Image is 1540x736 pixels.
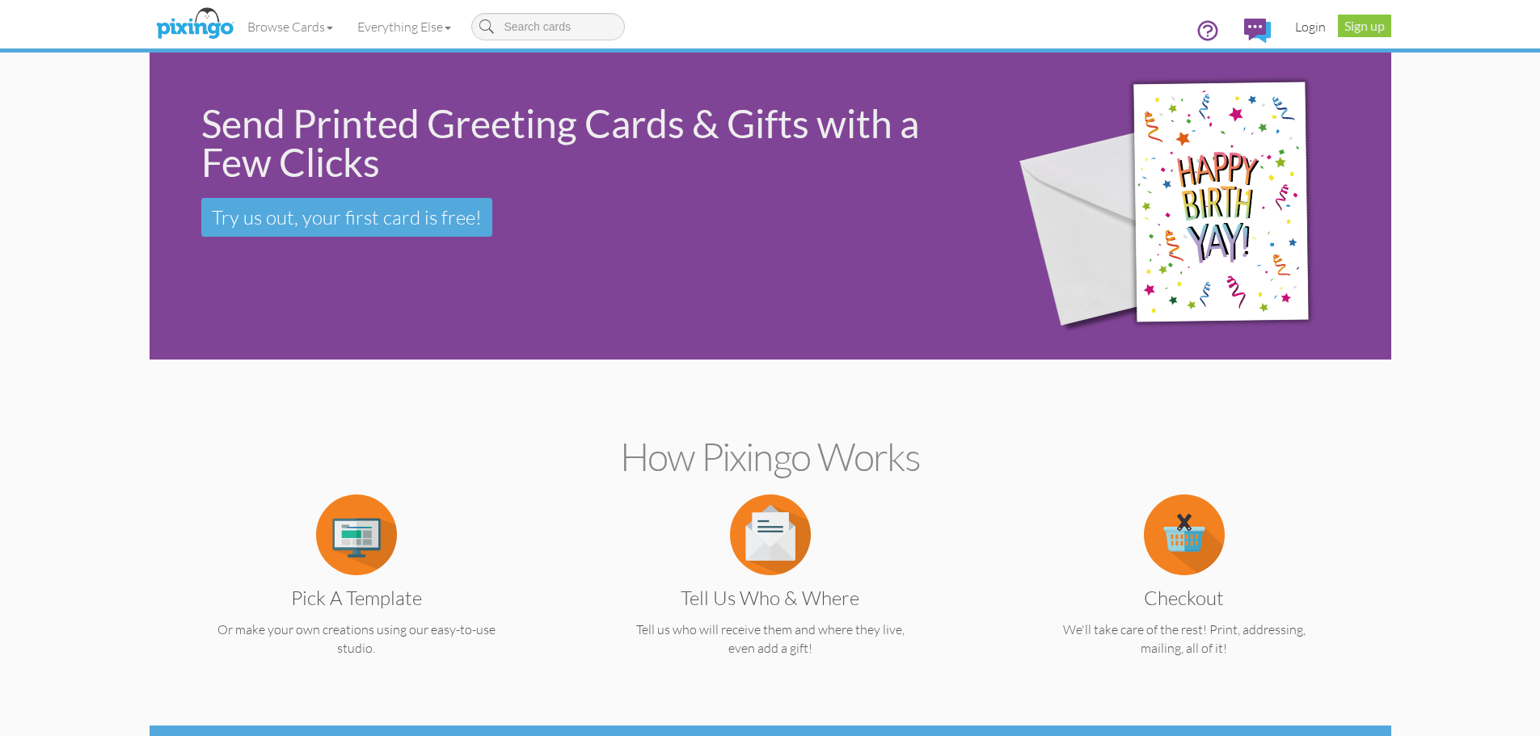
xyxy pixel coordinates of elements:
div: Send Printed Greeting Cards & Gifts with a Few Clicks [201,104,964,182]
img: 942c5090-71ba-4bfc-9a92-ca782dcda692.png [990,30,1381,383]
a: Pick a Template Or make your own creations using our easy-to-use studio. [181,525,532,658]
a: Sign up [1338,15,1391,37]
h3: Tell us Who & Where [607,587,934,608]
img: pixingo logo [152,4,238,44]
h2: How Pixingo works [178,435,1363,478]
a: Login [1283,6,1338,47]
span: Try us out, your first card is free! [212,205,482,229]
a: Tell us Who & Where Tell us who will receive them and where they live, even add a gift! [595,525,946,658]
a: Checkout We'll take care of the rest! Print, addressing, mailing, all of it! [1009,525,1360,658]
p: We'll take care of the rest! Print, addressing, mailing, all of it! [1009,620,1360,658]
a: Try us out, your first card is free! [201,198,492,237]
img: comments.svg [1244,19,1271,43]
p: Tell us who will receive them and where they live, even add a gift! [595,620,946,658]
img: item.alt [316,494,397,575]
a: Everything Else [345,6,463,47]
img: item.alt [730,494,811,575]
h3: Checkout [1021,587,1348,608]
a: Browse Cards [235,6,345,47]
h3: Pick a Template [193,587,520,608]
input: Search cards [471,13,625,40]
p: Or make your own creations using our easy-to-use studio. [181,620,532,658]
img: item.alt [1144,494,1225,575]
